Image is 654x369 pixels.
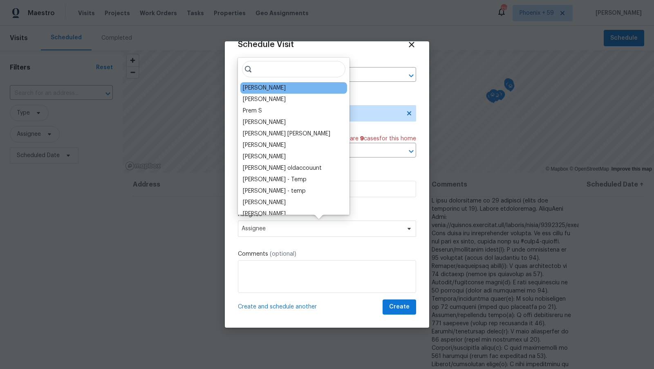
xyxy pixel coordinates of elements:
button: Open [405,70,417,81]
div: [PERSON_NAME] [243,118,286,126]
button: Open [405,146,417,157]
span: Assignee [242,225,402,232]
span: Create and schedule another [238,303,317,311]
span: (optional) [270,251,296,257]
div: [PERSON_NAME] [PERSON_NAME] [243,130,330,138]
div: [PERSON_NAME] [243,95,286,103]
button: Create [383,299,416,315]
div: [PERSON_NAME] oldaccouunt [243,164,322,172]
div: [PERSON_NAME] - temp [243,187,306,195]
div: [PERSON_NAME] [243,198,286,207]
div: [PERSON_NAME] [243,210,286,218]
div: [PERSON_NAME] [243,84,286,92]
span: Create [389,302,410,312]
span: Schedule Visit [238,40,294,49]
div: [PERSON_NAME] [243,153,286,161]
div: [PERSON_NAME] - Temp [243,175,307,184]
div: Prem S [243,107,262,115]
label: Comments [238,250,416,258]
div: [PERSON_NAME] [243,141,286,149]
span: Close [407,40,416,49]
span: 9 [360,136,364,142]
span: There are case s for this home [334,135,416,143]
